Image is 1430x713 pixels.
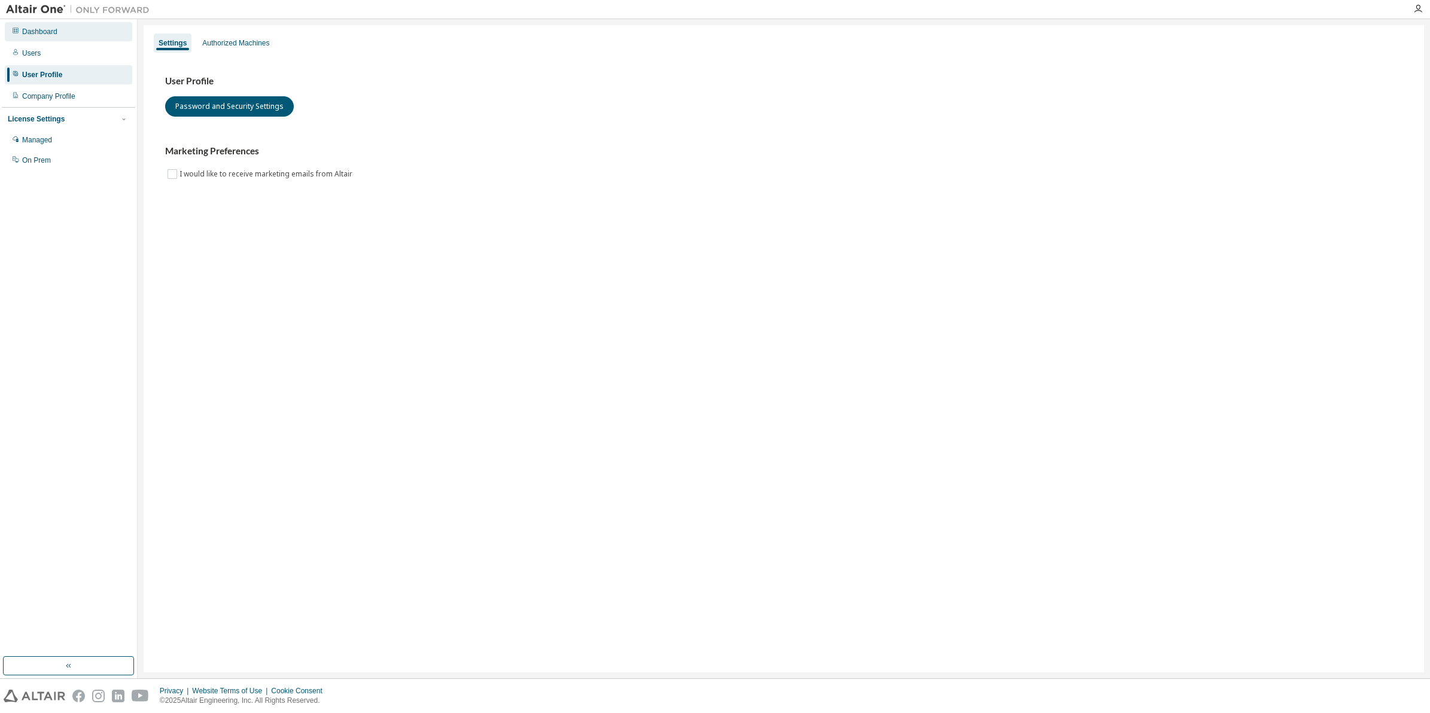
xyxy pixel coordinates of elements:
div: Privacy [160,686,192,696]
p: © 2025 Altair Engineering, Inc. All Rights Reserved. [160,696,330,706]
div: User Profile [22,70,62,80]
div: Website Terms of Use [192,686,271,696]
div: Users [22,48,41,58]
img: youtube.svg [132,690,149,702]
label: I would like to receive marketing emails from Altair [179,167,355,181]
img: Altair One [6,4,156,16]
h3: Marketing Preferences [165,145,1402,157]
div: On Prem [22,156,51,165]
h3: User Profile [165,75,1402,87]
div: Settings [159,38,187,48]
img: altair_logo.svg [4,690,65,702]
div: Managed [22,135,52,145]
div: Dashboard [22,27,57,36]
div: License Settings [8,114,65,124]
img: linkedin.svg [112,690,124,702]
img: instagram.svg [92,690,105,702]
div: Cookie Consent [271,686,329,696]
div: Company Profile [22,92,75,101]
div: Authorized Machines [202,38,269,48]
button: Password and Security Settings [165,96,294,117]
img: facebook.svg [72,690,85,702]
